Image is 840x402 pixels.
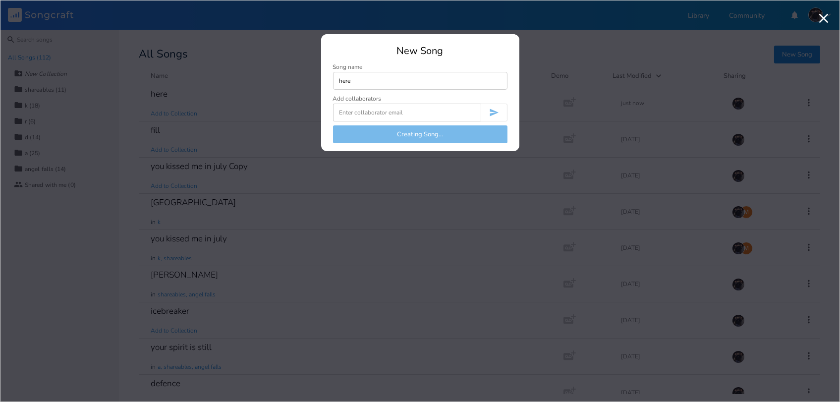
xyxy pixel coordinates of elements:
div: New Song [333,46,507,56]
div: Song name [333,64,507,70]
div: Add collaborators [333,96,382,102]
input: Enter collaborator email [333,104,481,121]
input: Enter song name [333,72,507,90]
button: Creating Song... [333,125,507,143]
button: Invite [481,104,507,121]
